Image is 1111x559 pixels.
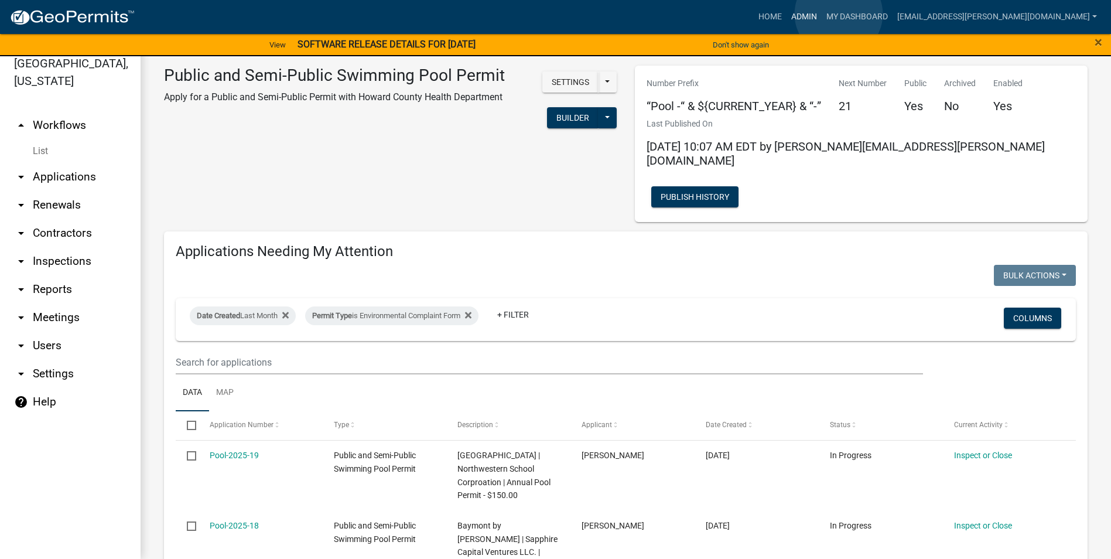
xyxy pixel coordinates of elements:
a: [EMAIL_ADDRESS][PERSON_NAME][DOMAIN_NAME] [893,6,1102,28]
span: [DATE] 10:07 AM EDT by [PERSON_NAME][EMAIL_ADDRESS][PERSON_NAME][DOMAIN_NAME] [647,139,1045,168]
datatable-header-cell: Type [322,411,446,439]
span: In Progress [830,521,871,530]
span: Kimberly Trilling [582,521,644,530]
a: Home [754,6,787,28]
div: Last Month [190,306,296,325]
p: Apply for a Public and Semi-Public Permit with Howard County Health Department [164,90,505,104]
span: Type [334,421,349,429]
span: 08/14/2025 [706,521,730,530]
input: Search for applications [176,350,923,374]
a: + Filter [488,304,538,325]
button: Builder [547,107,599,128]
a: Inspect or Close [954,521,1012,530]
span: Public and Semi-Public Swimming Pool Permit [334,521,416,544]
span: Application Number [210,421,274,429]
p: Public [904,77,927,90]
i: arrow_drop_down [14,254,28,268]
span: × [1095,34,1102,50]
button: Publish History [651,186,739,207]
h5: No [944,99,976,113]
p: Next Number [839,77,887,90]
wm-modal-confirm: Workflow Publish History [651,193,739,202]
h5: Yes [904,99,927,113]
h5: 21 [839,99,887,113]
a: View [265,35,290,54]
p: Last Published On [647,118,1076,130]
strong: SOFTWARE RELEASE DETAILS FOR [DATE] [298,39,476,50]
span: Current Activity [954,421,1003,429]
i: arrow_drop_down [14,367,28,381]
span: In Progress [830,451,871,460]
datatable-header-cell: Status [819,411,943,439]
button: Close [1095,35,1102,49]
span: Jeff Layden [582,451,644,460]
p: Archived [944,77,976,90]
p: Number Prefix [647,77,821,90]
span: Applicant [582,421,612,429]
span: Permit Type [312,311,352,320]
i: arrow_drop_down [14,170,28,184]
i: arrow_drop_down [14,339,28,353]
datatable-header-cell: Application Number [198,411,322,439]
h3: Public and Semi-Public Swimming Pool Permit [164,66,505,86]
i: arrow_drop_down [14,198,28,212]
h4: Applications Needing My Attention [176,243,1076,260]
span: Description [457,421,493,429]
datatable-header-cell: Date Created [695,411,819,439]
span: 08/26/2025 [706,451,730,460]
datatable-header-cell: Current Activity [943,411,1067,439]
i: arrow_drop_up [14,118,28,132]
a: Inspect or Close [954,451,1012,460]
a: Map [209,374,241,412]
div: is Environmental Complaint Form [305,306,478,325]
i: arrow_drop_down [14,226,28,240]
span: Date Created [706,421,747,429]
button: Bulk Actions [994,265,1076,286]
i: arrow_drop_down [14,282,28,296]
a: My Dashboard [822,6,893,28]
a: Admin [787,6,822,28]
button: Settings [542,71,599,93]
datatable-header-cell: Description [446,411,570,439]
i: arrow_drop_down [14,311,28,325]
a: Pool-2025-19 [210,451,259,460]
h5: “Pool -“ & ${CURRENT_YEAR} & “-” [647,99,821,113]
a: Data [176,374,209,412]
span: Public and Semi-Public Swimming Pool Permit [334,451,416,473]
p: Enabled [993,77,1023,90]
button: Columns [1004,308,1061,329]
h5: Yes [993,99,1023,113]
datatable-header-cell: Applicant [570,411,695,439]
i: help [14,395,28,409]
button: Don't show again [708,35,774,54]
a: Pool-2025-18 [210,521,259,530]
datatable-header-cell: Select [176,411,198,439]
span: Date Created [197,311,240,320]
span: Northwestern High School | Northwestern School Corproation | Annual Pool Permit - $150.00 [457,451,551,500]
span: Status [830,421,850,429]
